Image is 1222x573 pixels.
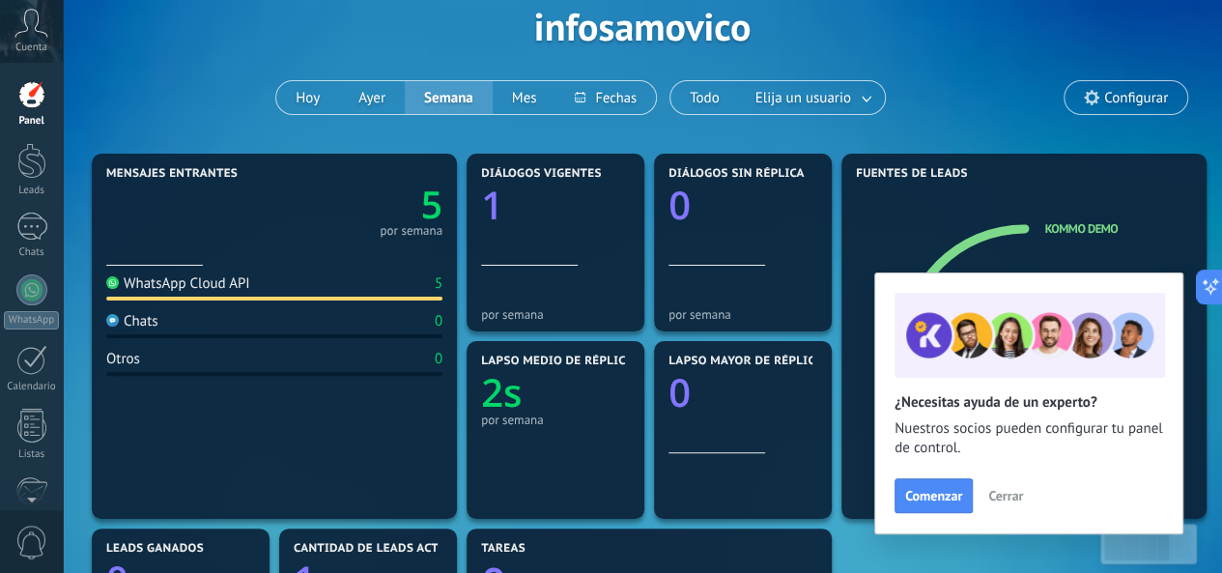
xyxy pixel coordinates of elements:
[4,185,60,197] div: Leads
[106,312,158,330] div: Chats
[106,542,204,556] span: Leads ganados
[421,179,442,230] text: 5
[668,167,805,181] span: Diálogos sin réplica
[752,85,855,111] span: Elija un usuario
[106,276,119,289] img: WhatsApp Cloud API
[4,381,60,393] div: Calendario
[339,81,405,114] button: Ayer
[481,167,602,181] span: Diálogos vigentes
[1104,90,1168,106] span: Configurar
[668,355,822,368] span: Lapso mayor de réplica
[668,365,691,418] text: 0
[106,314,119,327] img: Chats
[895,478,973,513] button: Comenzar
[988,489,1023,502] span: Cerrar
[670,81,739,114] button: Todo
[276,81,339,114] button: Hoy
[493,81,556,114] button: Mes
[294,542,467,556] span: Cantidad de leads activos
[481,178,503,231] text: 1
[4,448,60,461] div: Listas
[856,167,968,181] span: Fuentes de leads
[435,350,442,368] div: 0
[106,350,140,368] div: Otros
[895,419,1163,458] span: Nuestros socios pueden configurar tu panel de control.
[481,542,526,556] span: Tareas
[380,226,442,236] div: por semana
[481,355,634,368] span: Lapso medio de réplica
[739,81,885,114] button: Elija un usuario
[668,178,691,231] text: 0
[4,115,60,128] div: Panel
[481,307,630,322] div: por semana
[435,274,442,293] div: 5
[555,81,655,114] button: Fechas
[905,489,962,502] span: Comenzar
[1044,220,1118,236] a: Kommo Demo
[481,365,522,418] text: 2s
[106,167,238,181] span: Mensajes entrantes
[15,42,47,54] span: Cuenta
[481,413,630,427] div: por semana
[274,179,442,230] a: 5
[980,481,1032,510] button: Cerrar
[4,246,60,259] div: Chats
[435,312,442,330] div: 0
[106,274,250,293] div: WhatsApp Cloud API
[668,307,817,322] div: por semana
[895,393,1163,412] h2: ¿Necesitas ayuda de un experto?
[405,81,493,114] button: Semana
[4,311,59,329] div: WhatsApp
